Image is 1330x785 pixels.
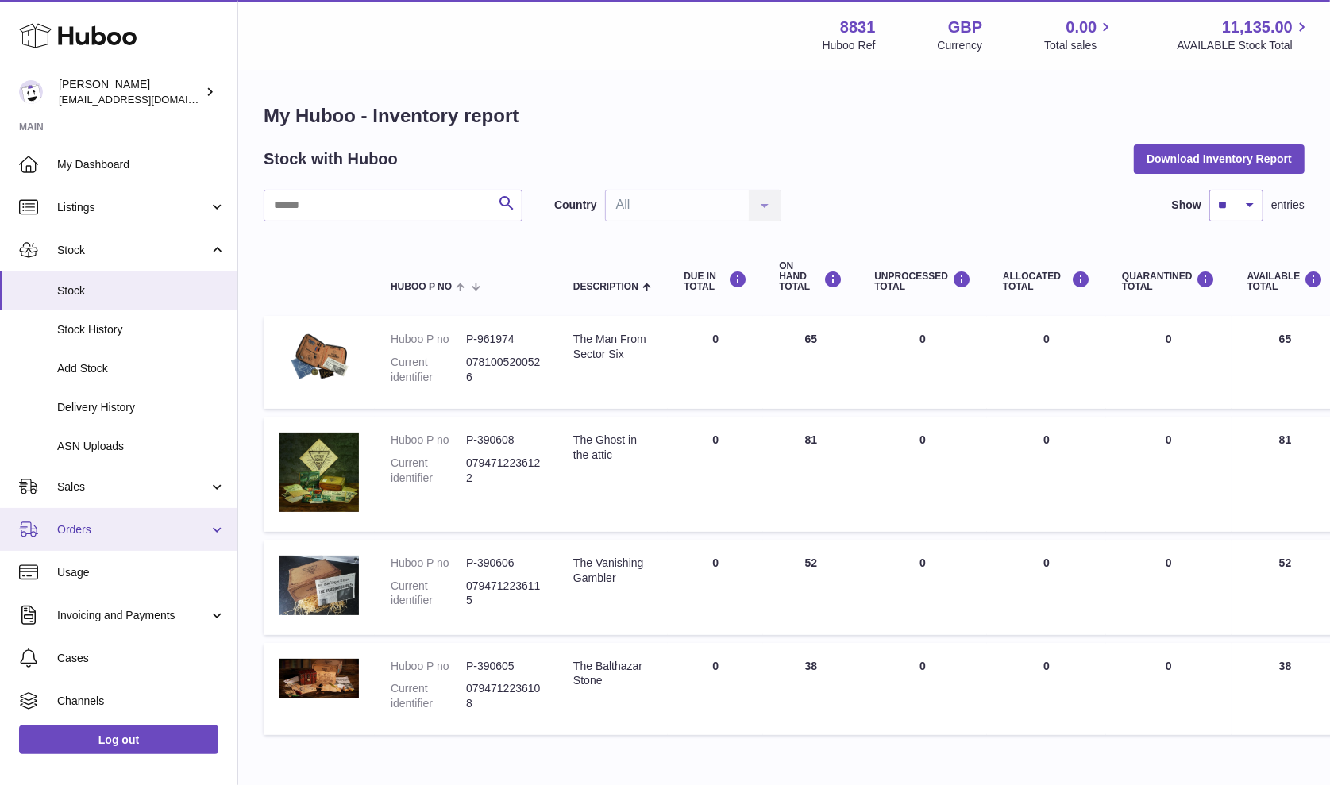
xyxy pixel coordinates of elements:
[57,565,226,580] span: Usage
[668,643,763,736] td: 0
[391,282,452,292] span: Huboo P no
[779,261,842,293] div: ON HAND Total
[466,456,542,486] dd: 0794712236122
[573,332,652,362] div: The Man From Sector Six
[1134,144,1305,173] button: Download Inventory Report
[19,80,43,104] img: rob@themysteryagency.com
[948,17,982,38] strong: GBP
[1177,17,1311,53] a: 11,135.00 AVAILABLE Stock Total
[763,643,858,736] td: 38
[57,157,226,172] span: My Dashboard
[1166,556,1172,569] span: 0
[264,148,398,170] h2: Stock with Huboo
[1122,271,1216,292] div: QUARANTINED Total
[1177,38,1311,53] span: AVAILABLE Stock Total
[763,540,858,635] td: 52
[57,439,226,454] span: ASN Uploads
[858,643,987,736] td: 0
[279,659,359,698] img: product image
[554,198,597,213] label: Country
[59,93,233,106] span: [EMAIL_ADDRESS][DOMAIN_NAME]
[466,332,542,347] dd: P-961974
[57,400,226,415] span: Delivery History
[279,433,359,512] img: product image
[1166,433,1172,446] span: 0
[668,417,763,532] td: 0
[57,608,209,623] span: Invoicing and Payments
[1247,271,1324,292] div: AVAILABLE Total
[573,433,652,463] div: The Ghost in the attic
[987,540,1106,635] td: 0
[858,417,987,532] td: 0
[57,243,209,258] span: Stock
[1166,660,1172,672] span: 0
[57,651,226,666] span: Cases
[987,417,1106,532] td: 0
[1044,17,1115,53] a: 0.00 Total sales
[987,316,1106,409] td: 0
[466,659,542,674] dd: P-390605
[1271,198,1305,213] span: entries
[59,77,202,107] div: [PERSON_NAME]
[1003,271,1090,292] div: ALLOCATED Total
[763,316,858,409] td: 65
[264,103,1305,129] h1: My Huboo - Inventory report
[57,200,209,215] span: Listings
[573,282,638,292] span: Description
[279,332,359,385] img: product image
[1044,38,1115,53] span: Total sales
[57,522,209,537] span: Orders
[391,681,466,711] dt: Current identifier
[840,17,876,38] strong: 8831
[391,355,466,385] dt: Current identifier
[466,681,542,711] dd: 0794712236108
[938,38,983,53] div: Currency
[57,694,226,709] span: Channels
[684,271,747,292] div: DUE IN TOTAL
[668,316,763,409] td: 0
[1066,17,1097,38] span: 0.00
[391,433,466,448] dt: Huboo P no
[391,579,466,609] dt: Current identifier
[391,659,466,674] dt: Huboo P no
[57,322,226,337] span: Stock History
[858,316,987,409] td: 0
[858,540,987,635] td: 0
[668,540,763,635] td: 0
[19,725,218,754] a: Log out
[279,556,359,615] img: product image
[391,556,466,571] dt: Huboo P no
[1166,333,1172,345] span: 0
[57,361,226,376] span: Add Stock
[874,271,971,292] div: UNPROCESSED Total
[57,283,226,298] span: Stock
[573,556,652,586] div: The Vanishing Gambler
[1172,198,1201,213] label: Show
[1222,17,1293,38] span: 11,135.00
[391,332,466,347] dt: Huboo P no
[466,556,542,571] dd: P-390606
[57,479,209,494] span: Sales
[823,38,876,53] div: Huboo Ref
[391,456,466,486] dt: Current identifier
[573,659,652,689] div: The Balthazar Stone
[466,433,542,448] dd: P-390608
[763,417,858,532] td: 81
[987,643,1106,736] td: 0
[466,579,542,609] dd: 0794712236115
[466,355,542,385] dd: 0781005200526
